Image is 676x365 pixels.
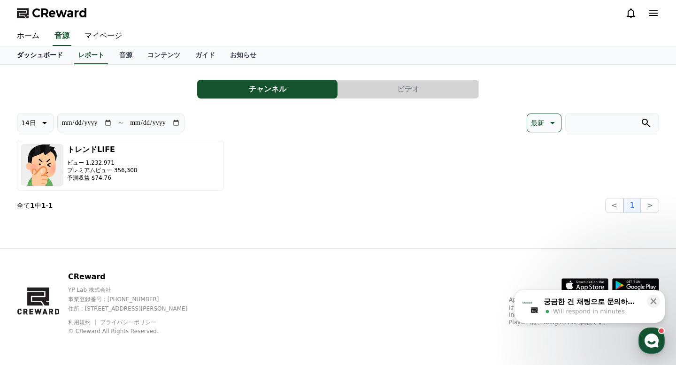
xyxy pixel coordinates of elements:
[140,46,188,64] a: コンテンツ
[100,319,156,326] a: プライバシーポリシー
[67,174,137,182] p: 予測収益 $74.76
[17,6,87,21] a: CReward
[531,116,544,129] p: 最新
[197,80,338,99] button: チャンネル
[112,46,140,64] a: 音源
[53,26,71,46] a: 音源
[32,6,87,21] span: CReward
[338,80,478,99] button: ビデオ
[188,46,223,64] a: ガイド
[68,296,204,303] p: 事業登録番号 : [PHONE_NUMBER]
[24,301,40,309] span: Home
[641,198,659,213] button: >
[223,46,264,64] a: お知らせ
[67,167,137,174] p: プレミアムビュー 356,300
[68,327,204,335] p: © CReward All Rights Reserved.
[68,305,204,312] p: 住所 : [STREET_ADDRESS][PERSON_NAME]
[17,140,223,190] button: トレンドLIFE ビュー 1,232,971 プレミアムビュー 356,300 予測収益 $74.76
[67,159,137,167] p: ビュー 1,232,971
[21,116,36,129] p: 14日
[78,302,106,309] span: Messages
[41,202,46,209] strong: 1
[9,46,70,64] a: ダッシュボード
[605,198,623,213] button: <
[118,117,124,129] p: ~
[48,202,53,209] strong: 1
[68,286,204,294] p: YP Lab 株式会社
[509,296,659,326] p: App Store、iCloud、iCloud Drive、およびiTunes Storeは、米国およびその他の国や地域で登録されているApple Inc.のサービスマークです。Google P...
[30,202,35,209] strong: 1
[77,26,130,46] a: マイページ
[17,114,54,132] button: 14日
[67,144,137,155] h3: トレンドLIFE
[68,271,204,282] p: CReward
[3,287,62,311] a: Home
[62,287,121,311] a: Messages
[74,46,108,64] a: レポート
[139,301,162,309] span: Settings
[527,114,561,132] button: 最新
[623,198,640,213] button: 1
[17,201,53,210] p: 全て 中 -
[68,319,98,326] a: 利用規約
[121,287,180,311] a: Settings
[9,26,47,46] a: ホーム
[21,144,63,186] img: トレンドLIFE
[338,80,479,99] a: ビデオ
[197,80,338,99] a: チャンネル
